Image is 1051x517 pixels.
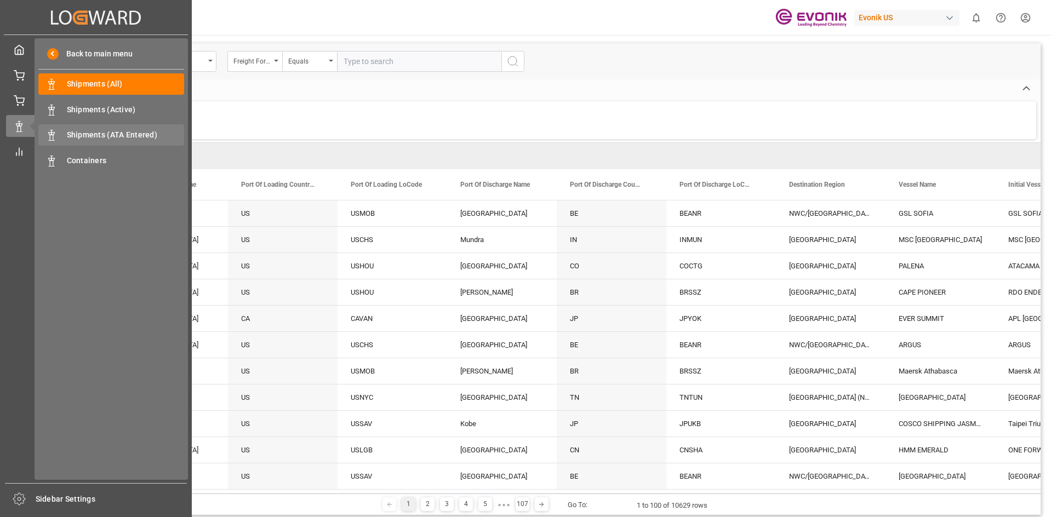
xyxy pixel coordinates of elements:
button: Evonik US [854,7,964,28]
div: JPYOK [666,306,776,331]
span: Port Of Discharge Name [460,181,530,188]
div: [GEOGRAPHIC_DATA] [776,306,886,331]
div: [PERSON_NAME] [447,358,557,384]
span: Shipments (ATA Entered) [67,129,185,141]
input: Type to search [337,51,501,72]
div: USLGB [338,437,447,463]
div: USCHS [338,227,447,252]
span: Containers [67,155,185,166]
button: open menu [282,51,337,72]
span: Port Of Discharge Country Code [570,181,643,188]
div: BR [557,279,666,305]
span: Port Of Discharge LoCode [679,181,753,188]
div: BR [557,358,666,384]
div: Mundra [447,227,557,252]
div: Maersk Athabasca [886,358,995,384]
div: BE [557,332,666,358]
div: EVER SUMMIT [886,306,995,331]
div: [GEOGRAPHIC_DATA] (North) [776,384,886,410]
img: Evonik-brand-mark-Deep-Purple-RGB.jpeg_1700498283.jpeg [775,8,847,27]
div: 5 [478,497,492,511]
a: My Reports [6,141,186,162]
div: [GEOGRAPHIC_DATA] [776,437,886,463]
div: CA [228,306,338,331]
div: USNYC [338,384,447,410]
div: 107 [516,497,529,511]
div: NWC/[GEOGRAPHIC_DATA] [GEOGRAPHIC_DATA] / [GEOGRAPHIC_DATA] [776,200,886,226]
div: CAPE PIONEER [886,279,995,305]
div: [GEOGRAPHIC_DATA] [447,200,557,226]
span: Port Of Loading LoCode [351,181,422,188]
div: US [228,463,338,489]
a: Shipments (Active) [38,99,184,120]
a: Shipments (ATA Entered) [38,124,184,146]
div: HMM EMERALD [886,437,995,463]
div: USHOU [338,253,447,279]
div: [GEOGRAPHIC_DATA] [447,463,557,489]
div: BEANR [666,463,776,489]
a: My Cockpit [6,39,186,60]
div: COCTG [666,253,776,279]
div: US [228,200,338,226]
div: [GEOGRAPHIC_DATA] [886,384,995,410]
div: INMUN [666,227,776,252]
div: IN [557,227,666,252]
div: [GEOGRAPHIC_DATA] [776,227,886,252]
div: Freight Forwarder Reference [233,54,271,66]
div: NWC/[GEOGRAPHIC_DATA] [GEOGRAPHIC_DATA] / [GEOGRAPHIC_DATA] [776,463,886,489]
div: [GEOGRAPHIC_DATA] [776,253,886,279]
div: US [228,358,338,384]
div: CNSHA [666,437,776,463]
div: [GEOGRAPHIC_DATA] [776,358,886,384]
button: search button [501,51,524,72]
div: US [228,227,338,252]
div: US [228,411,338,436]
span: Vessel Name [899,181,936,188]
div: CO [557,253,666,279]
div: BRSSZ [666,279,776,305]
div: Evonik US [854,10,959,26]
span: Sidebar Settings [36,493,187,505]
div: USSAV [338,411,447,436]
div: COSCO SHIPPING JASMINE [886,411,995,436]
div: Equals [288,54,325,66]
div: JPUKB [666,411,776,436]
div: Go To: [568,499,587,510]
div: BE [557,200,666,226]
div: [GEOGRAPHIC_DATA] [447,306,557,331]
span: Shipments (Active) [67,104,185,116]
div: [GEOGRAPHIC_DATA] [776,411,886,436]
div: 1 [402,497,415,511]
button: open menu [227,51,282,72]
div: [PERSON_NAME] [447,279,557,305]
div: BEANR [666,332,776,358]
button: Help Center [989,5,1013,30]
a: Shipments (All) [38,73,184,95]
div: CN [557,437,666,463]
span: Port Of Loading Country Code [241,181,315,188]
div: [GEOGRAPHIC_DATA] [447,384,557,410]
div: BEANR [666,200,776,226]
div: PALENA [886,253,995,279]
div: 1 to 100 of 10629 rows [637,500,707,511]
a: Line Item Parking Lot [6,64,186,85]
a: Containers [38,150,184,171]
div: [GEOGRAPHIC_DATA] [776,279,886,305]
div: JP [557,306,666,331]
div: BE [557,463,666,489]
div: GSL SOFIA [886,200,995,226]
div: ● ● ● [498,501,510,509]
span: Shipments (All) [67,78,185,90]
span: Destination Region [789,181,845,188]
div: USCHS [338,332,447,358]
div: [GEOGRAPHIC_DATA] [447,332,557,358]
div: TN [557,384,666,410]
div: US [228,332,338,358]
div: [GEOGRAPHIC_DATA] [447,253,557,279]
div: 3 [440,497,454,511]
div: USMOB [338,358,447,384]
div: [GEOGRAPHIC_DATA] [447,437,557,463]
div: NWC/[GEOGRAPHIC_DATA] [GEOGRAPHIC_DATA] / [GEOGRAPHIC_DATA] [776,332,886,358]
div: US [228,384,338,410]
div: JP [557,411,666,436]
